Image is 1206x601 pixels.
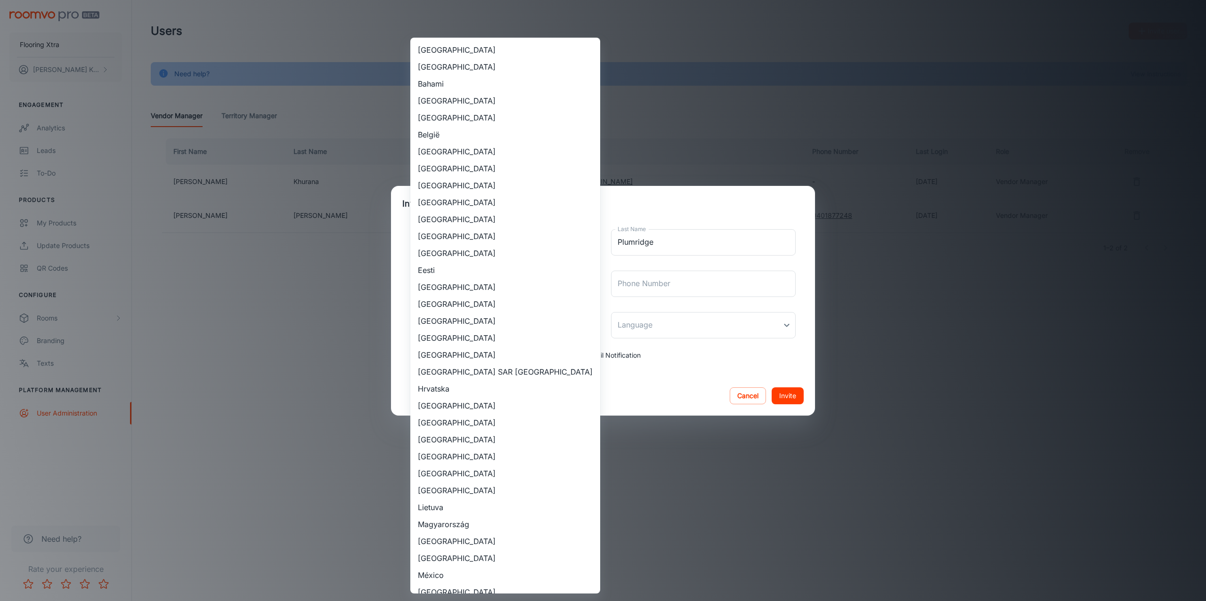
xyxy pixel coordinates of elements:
[410,567,600,584] li: México
[410,397,600,414] li: [GEOGRAPHIC_DATA]
[410,363,600,380] li: [GEOGRAPHIC_DATA] SAR [GEOGRAPHIC_DATA]
[410,550,600,567] li: [GEOGRAPHIC_DATA]
[410,465,600,482] li: [GEOGRAPHIC_DATA]
[410,109,600,126] li: [GEOGRAPHIC_DATA]
[410,92,600,109] li: [GEOGRAPHIC_DATA]
[410,346,600,363] li: [GEOGRAPHIC_DATA]
[410,584,600,601] li: [GEOGRAPHIC_DATA]
[410,448,600,465] li: [GEOGRAPHIC_DATA]
[410,380,600,397] li: Hrvatska
[410,126,600,143] li: België
[410,245,600,262] li: [GEOGRAPHIC_DATA]
[410,414,600,431] li: [GEOGRAPHIC_DATA]
[410,516,600,533] li: Magyarország
[410,75,600,92] li: Bahami
[410,533,600,550] li: [GEOGRAPHIC_DATA]
[410,431,600,448] li: [GEOGRAPHIC_DATA]
[410,160,600,177] li: [GEOGRAPHIC_DATA]
[410,194,600,211] li: [GEOGRAPHIC_DATA]
[410,296,600,313] li: [GEOGRAPHIC_DATA]
[410,329,600,346] li: [GEOGRAPHIC_DATA]
[410,279,600,296] li: [GEOGRAPHIC_DATA]
[410,58,600,75] li: [GEOGRAPHIC_DATA]
[410,177,600,194] li: [GEOGRAPHIC_DATA]
[410,211,600,228] li: [GEOGRAPHIC_DATA]
[410,482,600,499] li: [GEOGRAPHIC_DATA]
[410,262,600,279] li: Eesti
[410,41,600,58] li: [GEOGRAPHIC_DATA]
[410,228,600,245] li: [GEOGRAPHIC_DATA]
[410,143,600,160] li: [GEOGRAPHIC_DATA]
[410,313,600,329] li: [GEOGRAPHIC_DATA]
[410,499,600,516] li: Lietuva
